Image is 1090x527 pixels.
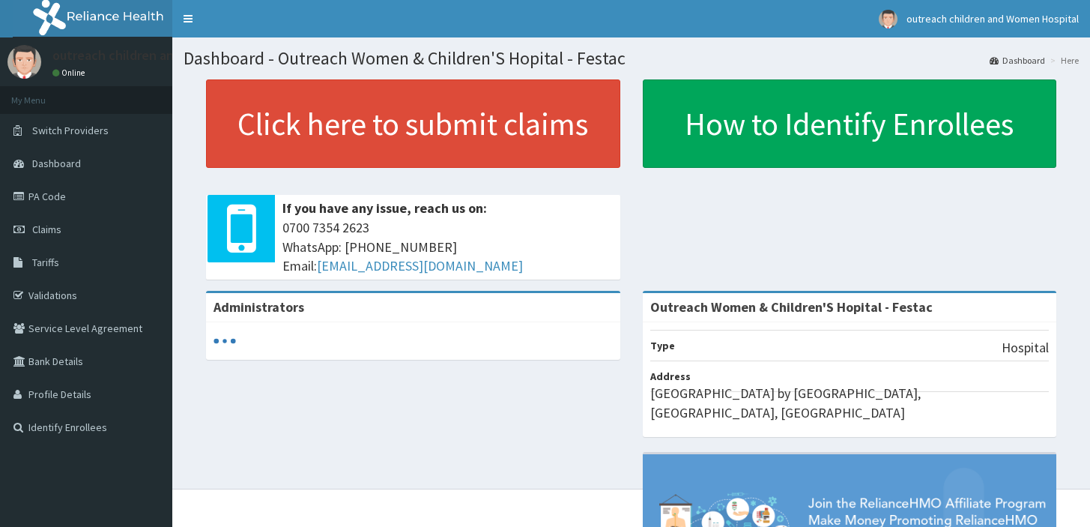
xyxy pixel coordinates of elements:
[1002,338,1049,358] p: Hospital
[906,12,1079,25] span: outreach children and Women Hospital
[650,339,675,352] b: Type
[214,330,236,352] svg: audio-loading
[1047,54,1079,67] li: Here
[282,199,487,217] b: If you have any issue, reach us on:
[643,79,1057,168] a: How to Identify Enrollees
[184,49,1079,68] h1: Dashboard - Outreach Women & Children'S Hopital - Festac
[52,49,280,62] p: outreach children and Women Hospital
[990,54,1045,67] a: Dashboard
[214,298,304,316] b: Administrators
[879,10,897,28] img: User Image
[52,67,88,78] a: Online
[650,384,1050,422] p: [GEOGRAPHIC_DATA] by [GEOGRAPHIC_DATA], [GEOGRAPHIC_DATA], [GEOGRAPHIC_DATA]
[32,223,61,236] span: Claims
[206,79,620,168] a: Click here to submit claims
[32,157,81,170] span: Dashboard
[317,257,523,274] a: [EMAIL_ADDRESS][DOMAIN_NAME]
[32,124,109,137] span: Switch Providers
[282,218,613,276] span: 0700 7354 2623 WhatsApp: [PHONE_NUMBER] Email:
[32,256,59,269] span: Tariffs
[7,45,41,79] img: User Image
[650,370,691,383] b: Address
[650,298,933,316] strong: Outreach Women & Children'S Hopital - Festac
